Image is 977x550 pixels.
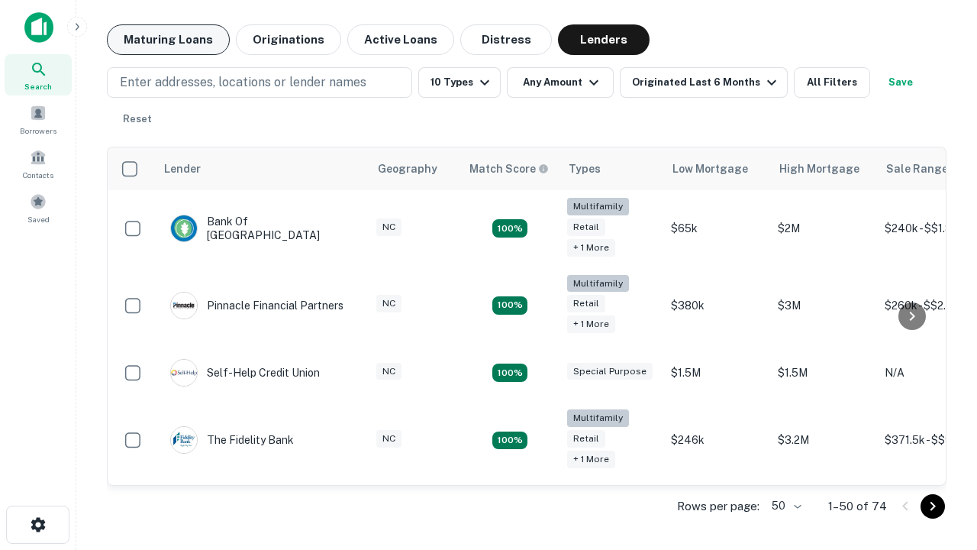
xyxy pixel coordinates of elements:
[886,160,948,178] div: Sale Range
[672,160,748,178] div: Low Mortgage
[766,495,804,517] div: 50
[677,497,759,516] p: Rows per page:
[236,24,341,55] button: Originations
[171,360,197,386] img: picture
[794,67,870,98] button: All Filters
[770,344,877,402] td: $1.5M
[376,295,401,312] div: NC
[376,218,401,236] div: NC
[632,73,781,92] div: Originated Last 6 Months
[567,198,629,215] div: Multifamily
[567,409,629,427] div: Multifamily
[567,451,615,468] div: + 1 more
[164,160,201,178] div: Lender
[5,187,72,228] a: Saved
[170,426,294,454] div: The Fidelity Bank
[170,359,320,387] div: Self-help Credit Union
[171,427,197,453] img: picture
[347,24,454,55] button: Active Loans
[492,219,527,238] div: Matching Properties: 17, hasApolloMatch: undefined
[20,125,56,137] span: Borrowers
[376,363,401,380] div: NC
[663,147,770,190] th: Low Mortgage
[492,432,527,450] div: Matching Properties: 10, hasApolloMatch: undefined
[770,190,877,267] td: $2M
[469,160,546,177] h6: Match Score
[770,267,877,345] td: $3M
[567,239,615,257] div: + 1 more
[559,147,663,190] th: Types
[770,402,877,479] td: $3.2M
[567,315,615,333] div: + 1 more
[663,402,770,479] td: $246k
[5,143,72,184] a: Contacts
[558,24,650,55] button: Lenders
[492,296,527,315] div: Matching Properties: 17, hasApolloMatch: undefined
[663,267,770,345] td: $380k
[567,295,605,312] div: Retail
[460,147,559,190] th: Capitalize uses an advanced AI algorithm to match your search with the best lender. The match sco...
[460,24,552,55] button: Distress
[24,80,52,92] span: Search
[113,104,162,134] button: Reset
[378,160,437,178] div: Geography
[107,24,230,55] button: Maturing Loans
[369,147,460,190] th: Geography
[5,99,72,140] a: Borrowers
[107,67,412,98] button: Enter addresses, locations or lender names
[120,73,366,92] p: Enter addresses, locations or lender names
[469,160,549,177] div: Capitalize uses an advanced AI algorithm to match your search with the best lender. The match sco...
[779,160,859,178] div: High Mortgage
[663,190,770,267] td: $65k
[376,430,401,448] div: NC
[620,67,788,98] button: Originated Last 6 Months
[828,497,887,516] p: 1–50 of 74
[569,160,601,178] div: Types
[876,67,925,98] button: Save your search to get updates of matches that match your search criteria.
[663,344,770,402] td: $1.5M
[567,275,629,293] div: Multifamily
[567,430,605,448] div: Retail
[170,292,343,319] div: Pinnacle Financial Partners
[507,67,614,98] button: Any Amount
[492,364,527,382] div: Matching Properties: 11, hasApolloMatch: undefined
[23,169,53,181] span: Contacts
[567,363,653,380] div: Special Purpose
[171,293,197,319] img: picture
[24,12,53,43] img: capitalize-icon.png
[567,218,605,236] div: Retail
[921,494,945,519] button: Go to next page
[418,67,501,98] button: 10 Types
[5,54,72,95] a: Search
[27,213,50,225] span: Saved
[770,147,877,190] th: High Mortgage
[155,147,369,190] th: Lender
[901,428,977,501] iframe: Chat Widget
[170,215,353,242] div: Bank Of [GEOGRAPHIC_DATA]
[171,215,197,241] img: picture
